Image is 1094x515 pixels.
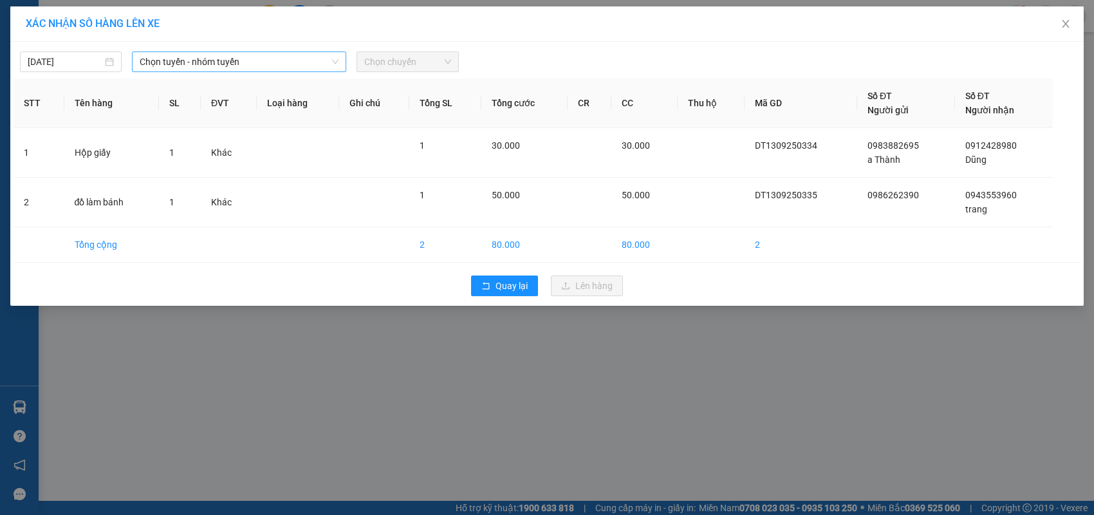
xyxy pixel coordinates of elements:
th: Mã GD [745,79,857,128]
span: 1 [169,147,174,158]
button: Close [1048,6,1084,42]
th: Ghi chú [339,79,409,128]
th: Thu hộ [678,79,745,128]
span: DT1309250335 [755,190,817,200]
td: 2 [409,227,481,263]
strong: CÔNG TY TNHH DỊCH VỤ DU LỊCH THỜI ĐẠI [12,10,116,52]
span: 50.000 [622,190,650,200]
span: Người nhận [965,105,1014,115]
th: CR [568,79,611,128]
span: Chọn tuyến - nhóm tuyến [140,52,338,71]
span: Số ĐT [965,91,990,101]
span: Dũng [965,154,987,165]
span: Người gửi [867,105,909,115]
td: 1 [14,128,64,178]
span: 0986262390 [867,190,919,200]
td: đồ làm bánh [64,178,159,227]
span: Chuyển phát nhanh: [GEOGRAPHIC_DATA] - [GEOGRAPHIC_DATA] [8,55,120,101]
td: 2 [745,227,857,263]
span: close [1061,19,1071,29]
img: logo [5,46,7,111]
span: DT1309250334 [755,140,817,151]
span: 30.000 [622,140,650,151]
span: 0943553960 [965,190,1017,200]
th: ĐVT [201,79,257,128]
td: 80.000 [611,227,678,263]
span: XÁC NHẬN SỐ HÀNG LÊN XE [26,17,160,30]
span: a Thành [867,154,900,165]
span: Số ĐT [867,91,892,101]
th: Tên hàng [64,79,159,128]
td: Hộp giấy [64,128,159,178]
td: Khác [201,178,257,227]
th: SL [159,79,201,128]
span: down [331,58,339,66]
td: 80.000 [481,227,568,263]
span: Chọn chuyến [364,52,450,71]
span: 0912428980 [965,140,1017,151]
span: 1 [420,190,425,200]
span: trang [965,204,987,214]
td: 2 [14,178,64,227]
td: Tổng cộng [64,227,159,263]
span: 0983882695 [867,140,919,151]
th: STT [14,79,64,128]
span: rollback [481,281,490,292]
th: Tổng SL [409,79,481,128]
button: rollbackQuay lại [471,276,538,296]
span: DT1309250338 [121,86,198,100]
td: Khác [201,128,257,178]
th: Tổng cước [481,79,568,128]
span: 1 [169,197,174,207]
input: 13/09/2025 [28,55,102,69]
span: 50.000 [492,190,520,200]
th: Loại hàng [257,79,340,128]
span: 30.000 [492,140,520,151]
button: uploadLên hàng [551,276,623,296]
span: 1 [420,140,425,151]
span: Quay lại [496,279,528,293]
th: CC [611,79,678,128]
